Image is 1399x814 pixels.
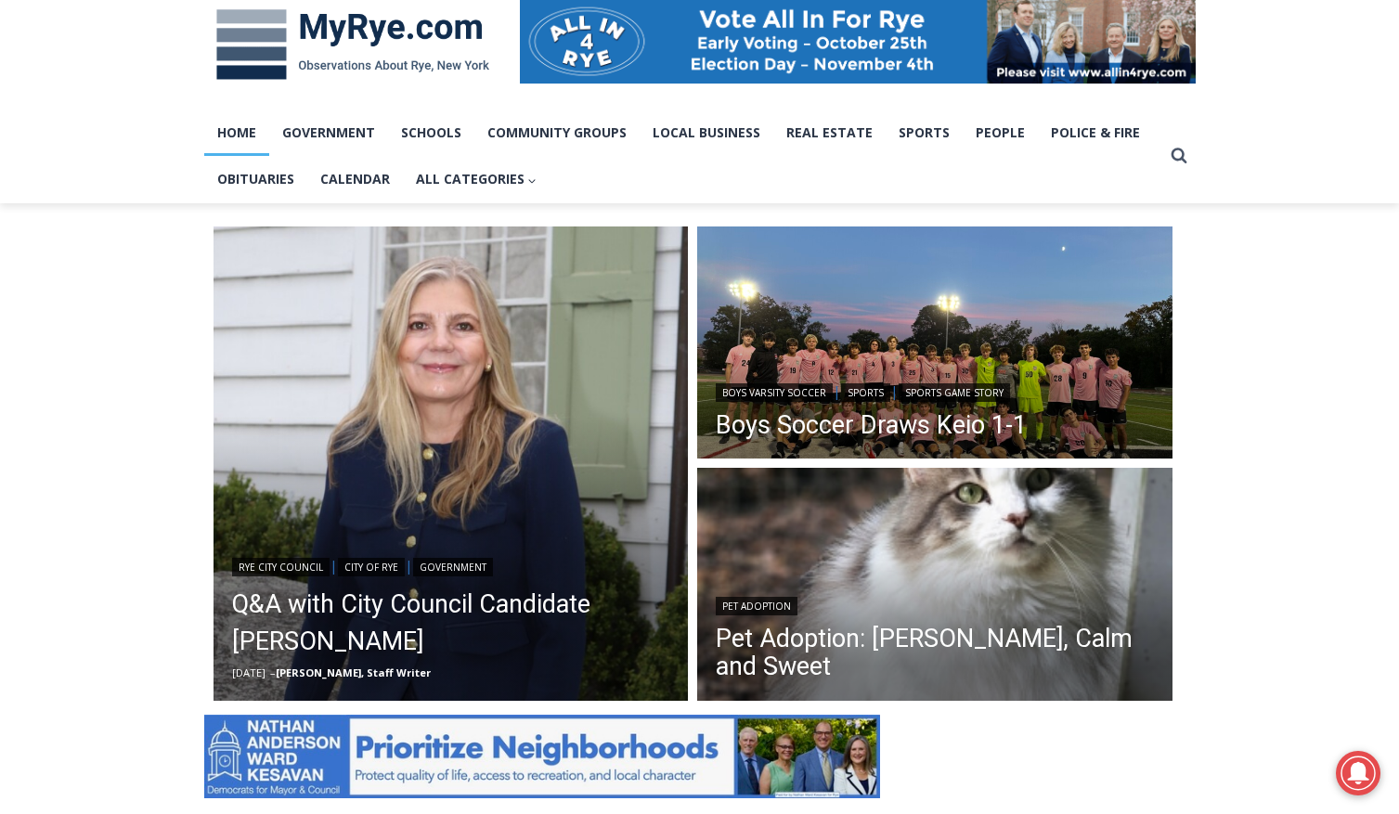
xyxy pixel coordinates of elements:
span: – [270,665,276,679]
img: [PHOTO: Mona. Contributed.] [697,468,1172,705]
a: [PERSON_NAME], Staff Writer [276,665,431,679]
div: 6 [217,157,226,175]
a: Sports [886,110,963,156]
a: Read More Boys Soccer Draws Keio 1-1 [697,226,1172,464]
a: Rye City Council [232,558,330,576]
a: Calendar [307,156,403,202]
button: View Search Form [1162,139,1196,173]
a: Government [269,110,388,156]
a: Local Business [640,110,773,156]
a: Boys Varsity Soccer [716,383,833,402]
a: Community Groups [474,110,640,156]
a: Sports [841,383,890,402]
a: Pet Adoption: [PERSON_NAME], Calm and Sweet [716,625,1154,680]
a: Read More Pet Adoption: Mona, Calm and Sweet [697,468,1172,705]
a: [PERSON_NAME] Read Sanctuary Fall Fest: [DATE] [1,185,278,231]
button: Child menu of All Categories [403,156,551,202]
img: (PHOTO: The Rye Boys Soccer team from their match agains Keio Academy on September 30, 2025. Cred... [697,226,1172,464]
a: Pet Adoption [716,597,797,615]
div: "[PERSON_NAME] and I covered the [DATE] Parade, which was a really eye opening experience as I ha... [469,1,877,180]
a: Sports Game Story [899,383,1010,402]
img: s_800_29ca6ca9-f6cc-433c-a631-14f6620ca39b.jpeg [1,1,185,185]
nav: Primary Navigation [204,110,1162,203]
a: Government [413,558,493,576]
div: / [208,157,213,175]
div: | | [716,380,1027,402]
a: Schools [388,110,474,156]
a: Home [204,110,269,156]
div: 1 [195,157,203,175]
a: Q&A with City Council Candidate [PERSON_NAME] [232,586,670,660]
a: Police & Fire [1038,110,1153,156]
a: Real Estate [773,110,886,156]
h4: [PERSON_NAME] Read Sanctuary Fall Fest: [DATE] [15,187,247,229]
a: Obituaries [204,156,307,202]
a: Read More Q&A with City Council Candidate Maria Tufvesson Shuck [214,226,689,702]
div: Co-sponsored by Westchester County Parks [195,55,268,152]
a: Boys Soccer Draws Keio 1-1 [716,411,1027,439]
time: [DATE] [232,665,266,679]
span: Intern @ [DOMAIN_NAME] [486,185,861,226]
a: City of Rye [338,558,405,576]
a: People [963,110,1038,156]
img: (PHOTO: City council candidate Maria Tufvesson Shuck.) [214,226,689,702]
a: Intern @ [DOMAIN_NAME] [447,180,900,231]
div: | | [232,554,670,576]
